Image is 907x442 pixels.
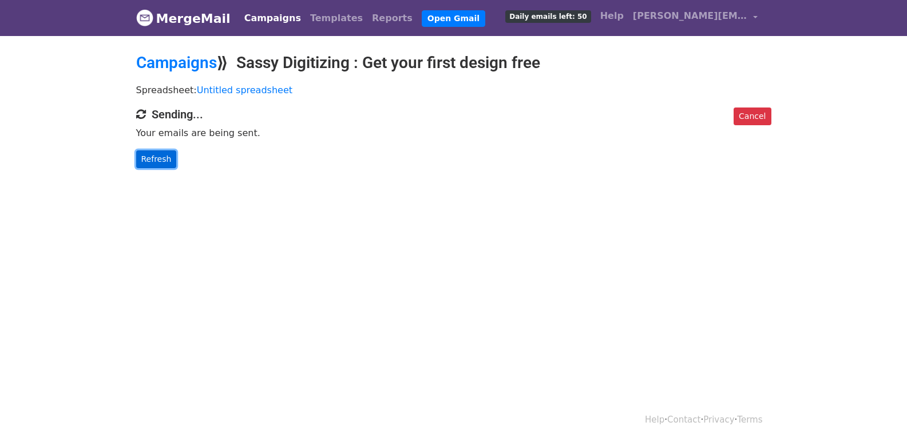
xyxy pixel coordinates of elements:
[136,53,217,72] a: Campaigns
[367,7,417,30] a: Reports
[136,9,153,26] img: MergeMail logo
[136,150,177,168] a: Refresh
[850,387,907,442] iframe: Chat Widget
[136,107,771,121] h4: Sending...
[596,5,628,27] a: Help
[197,85,292,95] a: Untitled spreadsheet
[667,415,700,425] a: Contact
[703,415,734,425] a: Privacy
[422,10,485,27] a: Open Gmail
[136,6,231,30] a: MergeMail
[633,9,747,23] span: [PERSON_NAME][EMAIL_ADDRESS][DOMAIN_NAME]
[501,5,595,27] a: Daily emails left: 50
[136,53,771,73] h2: ⟫ Sassy Digitizing : Get your first design free
[136,84,771,96] p: Spreadsheet:
[306,7,367,30] a: Templates
[645,415,664,425] a: Help
[628,5,762,31] a: [PERSON_NAME][EMAIL_ADDRESS][DOMAIN_NAME]
[505,10,591,23] span: Daily emails left: 50
[136,127,771,139] p: Your emails are being sent.
[737,415,762,425] a: Terms
[240,7,306,30] a: Campaigns
[734,107,771,125] a: Cancel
